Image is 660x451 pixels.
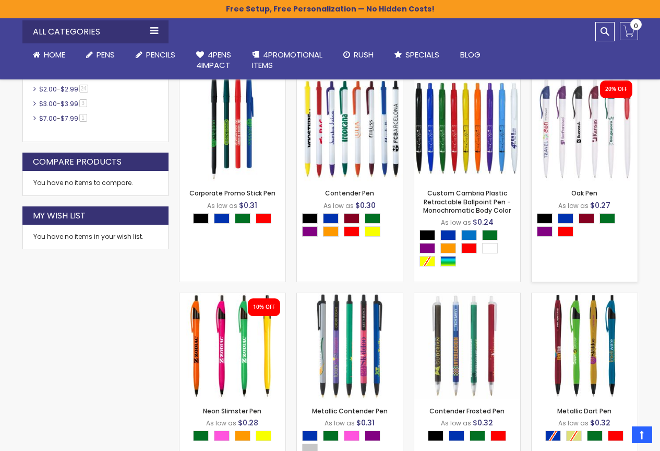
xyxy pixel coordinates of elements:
[461,230,477,240] div: Blue Light
[189,189,275,198] a: Corporate Promo Stick Pen
[179,75,285,181] img: Corporate Promo Stick Pen
[579,213,594,224] div: Burgundy
[256,213,271,224] div: Red
[61,85,78,94] span: $2.99
[179,293,285,302] a: Neon Slimster Pen
[235,213,250,224] div: Green
[193,431,277,444] div: Select A Color
[297,293,403,399] img: Metallic Contender Pen
[419,230,520,269] div: Select A Color
[460,49,481,60] span: Blog
[252,49,322,71] span: 4PROMOTIONAL ITEMS
[253,304,275,311] div: 10% OFF
[461,243,477,253] div: Red
[193,213,209,224] div: Black
[620,22,638,40] a: 0
[323,431,339,441] div: Green
[532,75,638,181] img: Oak Pen
[440,230,456,240] div: Blue
[344,213,359,224] div: Burgundy
[179,293,285,399] img: Neon Slimster Pen
[537,213,553,224] div: Black
[605,86,627,93] div: 20% OFF
[323,201,354,210] span: As low as
[365,226,380,237] div: Yellow
[482,230,498,240] div: Green
[238,418,258,428] span: $0.28
[242,43,333,77] a: 4PROMOTIONALITEMS
[39,99,57,108] span: $3.00
[323,213,339,224] div: Blue
[297,293,403,302] a: Metallic Contender Pen
[441,218,471,227] span: As low as
[414,75,520,181] img: Custom Cambria Plastic Retractable Ballpoint Pen - Monochromatic Body Color
[79,114,87,122] span: 1
[365,213,380,224] div: Green
[79,99,87,107] span: 3
[355,200,376,211] span: $0.30
[76,43,125,66] a: Pens
[312,407,388,415] a: Metallic Contender Pen
[22,171,169,195] div: You have no items to compare.
[39,114,57,123] span: $7.00
[33,210,86,222] strong: My Wish List
[333,43,384,66] a: Rush
[22,43,76,66] a: Home
[37,114,91,123] a: $7.00-$7.991
[33,156,122,168] strong: Compare Products
[302,213,318,224] div: Black
[37,99,91,108] a: $3.00-$3.993
[414,293,520,399] img: Contender Frosted Pen
[414,75,520,84] a: Custom Cambria Plastic Retractable Ballpoint Pen - Monochromatic Body Color
[214,431,230,441] div: Pink
[590,200,610,211] span: $0.27
[558,213,573,224] div: Blue
[414,293,520,302] a: Contender Frosted Pen
[532,293,638,399] img: Metallic Dart Pen
[405,49,439,60] span: Specials
[634,21,638,31] span: 0
[473,217,494,227] span: $0.24
[599,213,615,224] div: Green
[440,243,456,253] div: Orange
[297,75,403,181] img: Contender Pen
[450,43,491,66] a: Blog
[325,189,374,198] a: Contender Pen
[193,431,209,441] div: Green
[323,226,339,237] div: Orange
[558,201,589,210] span: As low as
[302,431,318,441] div: Blue
[196,49,231,71] span: 4Pens 4impact
[22,20,169,43] div: All Categories
[344,431,359,441] div: Pink
[193,213,277,226] div: Select A Color
[206,419,236,427] span: As low as
[419,230,435,240] div: Black
[125,43,186,66] a: Pencils
[61,99,78,108] span: $3.99
[179,75,285,84] a: Corporate Promo Stick Pen
[302,226,318,237] div: Purple
[33,233,158,241] div: You have no items in your wish list.
[365,431,380,441] div: Purple
[558,226,573,237] div: Red
[61,114,78,123] span: $7.99
[532,75,638,84] a: Oak Pen
[532,293,638,302] a: Metallic Dart Pen
[146,49,175,60] span: Pencils
[419,243,435,253] div: Purple
[235,431,250,441] div: Orange
[537,226,553,237] div: Purple
[571,189,597,198] a: Oak Pen
[239,200,257,211] span: $0.31
[354,49,374,60] span: Rush
[97,49,115,60] span: Pens
[256,431,271,441] div: Yellow
[344,226,359,237] div: Red
[207,201,237,210] span: As low as
[203,407,261,415] a: Neon Slimster Pen
[384,43,450,66] a: Specials
[79,85,88,92] span: 24
[482,243,498,253] div: White
[440,256,456,267] div: Assorted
